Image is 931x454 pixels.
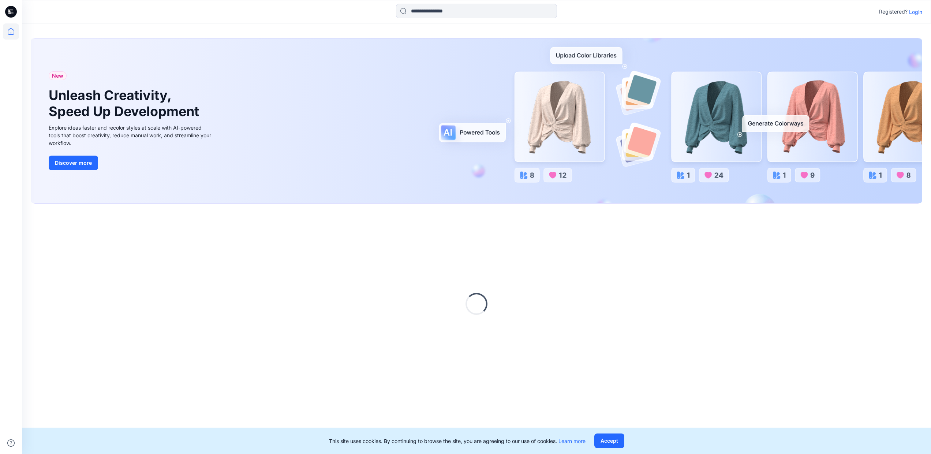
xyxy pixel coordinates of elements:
[558,438,586,444] a: Learn more
[329,437,586,445] p: This site uses cookies. By continuing to browse the site, you are agreeing to our use of cookies.
[49,156,98,170] button: Discover more
[909,8,922,16] p: Login
[594,433,624,448] button: Accept
[879,7,908,16] p: Registered?
[49,88,202,119] h1: Unleash Creativity, Speed Up Development
[52,71,63,80] span: New
[49,156,213,170] a: Discover more
[49,124,213,147] div: Explore ideas faster and recolor styles at scale with AI-powered tools that boost creativity, red...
